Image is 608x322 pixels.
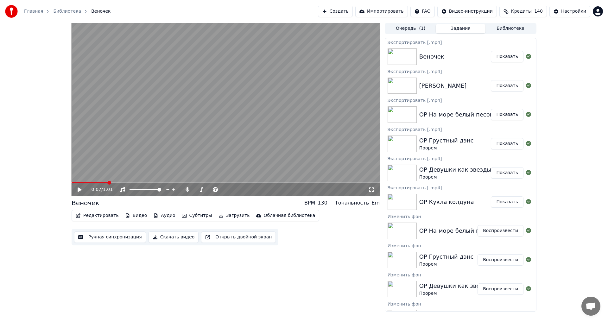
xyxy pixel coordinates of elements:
[355,6,408,17] button: Импортировать
[386,24,436,33] button: Очередь
[549,6,590,17] button: Настройки
[419,136,474,145] div: ОР Грустный дэнс
[73,211,121,220] button: Редактировать
[419,81,467,90] div: [PERSON_NAME]
[491,167,523,179] button: Показать
[216,211,252,220] button: Загрузить
[149,231,199,243] button: Скачать видео
[485,24,535,33] button: Библиотека
[419,281,491,290] div: ОР Девушки как звезды
[436,24,486,33] button: Задания
[561,8,586,15] div: Настройки
[385,67,536,75] div: Экспортировать [.mp4]
[385,125,536,133] div: Экспортировать [.mp4]
[264,212,315,219] div: Облачная библиотека
[478,283,523,295] button: Воспроизвести
[123,211,150,220] button: Видео
[151,211,178,220] button: Аудио
[385,212,536,220] div: Изменить фон
[491,138,523,149] button: Показать
[5,5,18,18] img: youka
[385,38,536,46] div: Экспортировать [.mp4]
[491,196,523,208] button: Показать
[419,174,491,180] div: Поорем
[478,254,523,266] button: Воспроизвести
[335,199,369,207] div: Тональность
[491,109,523,120] button: Показать
[385,96,536,104] div: Экспортировать [.mp4]
[74,231,146,243] button: Ручная синхронизация
[385,184,536,191] div: Экспортировать [.mp4]
[419,261,474,268] div: Поорем
[419,165,491,174] div: ОР Девушки как звезды
[91,8,111,15] span: Веночек
[491,51,523,62] button: Показать
[410,6,435,17] button: FAQ
[534,8,543,15] span: 140
[419,290,491,297] div: Поорем
[385,271,536,278] div: Изменить фон
[371,199,380,207] div: Em
[24,8,43,15] a: Главная
[419,52,444,61] div: Веночек
[92,186,101,193] span: 0:07
[385,155,536,162] div: Экспортировать [.mp4]
[437,6,497,17] button: Видео-инструкции
[419,252,474,261] div: ОР Грустный дэнс
[419,145,474,151] div: Поорем
[491,80,523,92] button: Показать
[419,25,425,32] span: ( 1 )
[511,8,532,15] span: Кредиты
[318,6,353,17] button: Создать
[385,242,536,249] div: Изменить фон
[92,186,107,193] div: /
[179,211,215,220] button: Субтитры
[103,186,113,193] span: 1:01
[385,300,536,307] div: Изменить фон
[53,8,81,15] a: Библиотека
[304,199,315,207] div: BPM
[318,199,327,207] div: 130
[419,226,493,235] div: ОР На море белый песок
[499,6,547,17] button: Кредиты140
[419,110,493,119] div: ОР На море белый песок
[581,297,600,316] div: Открытый чат
[72,199,99,207] div: Веночек
[24,8,111,15] nav: breadcrumb
[201,231,276,243] button: Открыть двойной экран
[419,198,474,206] div: ОР Кукла колдуна
[478,225,523,237] button: Воспроизвести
